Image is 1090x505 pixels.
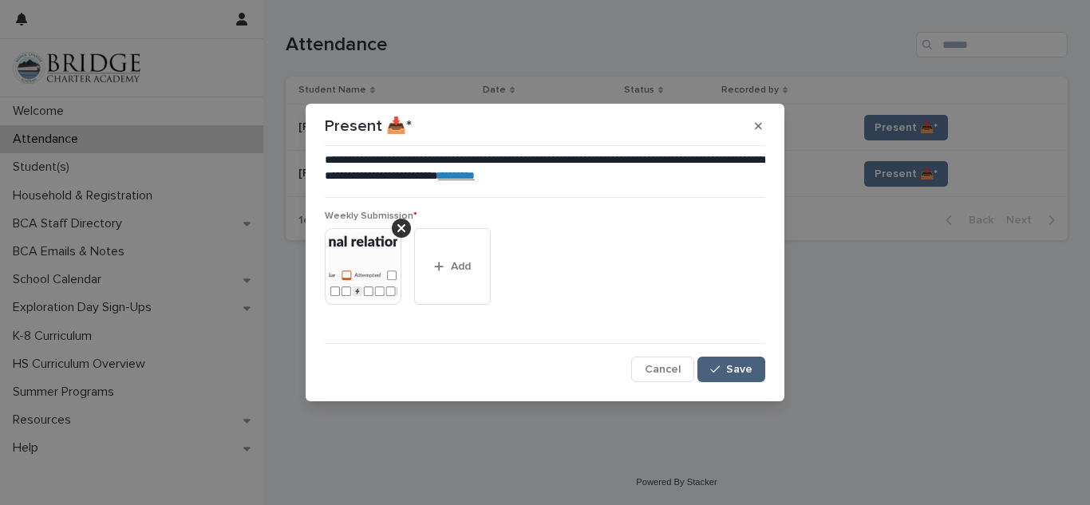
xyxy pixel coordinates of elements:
p: Present 📥* [325,116,412,136]
span: Cancel [645,364,681,375]
button: Add [414,228,491,305]
button: Save [697,357,765,382]
span: Save [726,364,752,375]
span: Weekly Submission [325,211,417,221]
span: Add [451,261,471,272]
button: Cancel [631,357,694,382]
